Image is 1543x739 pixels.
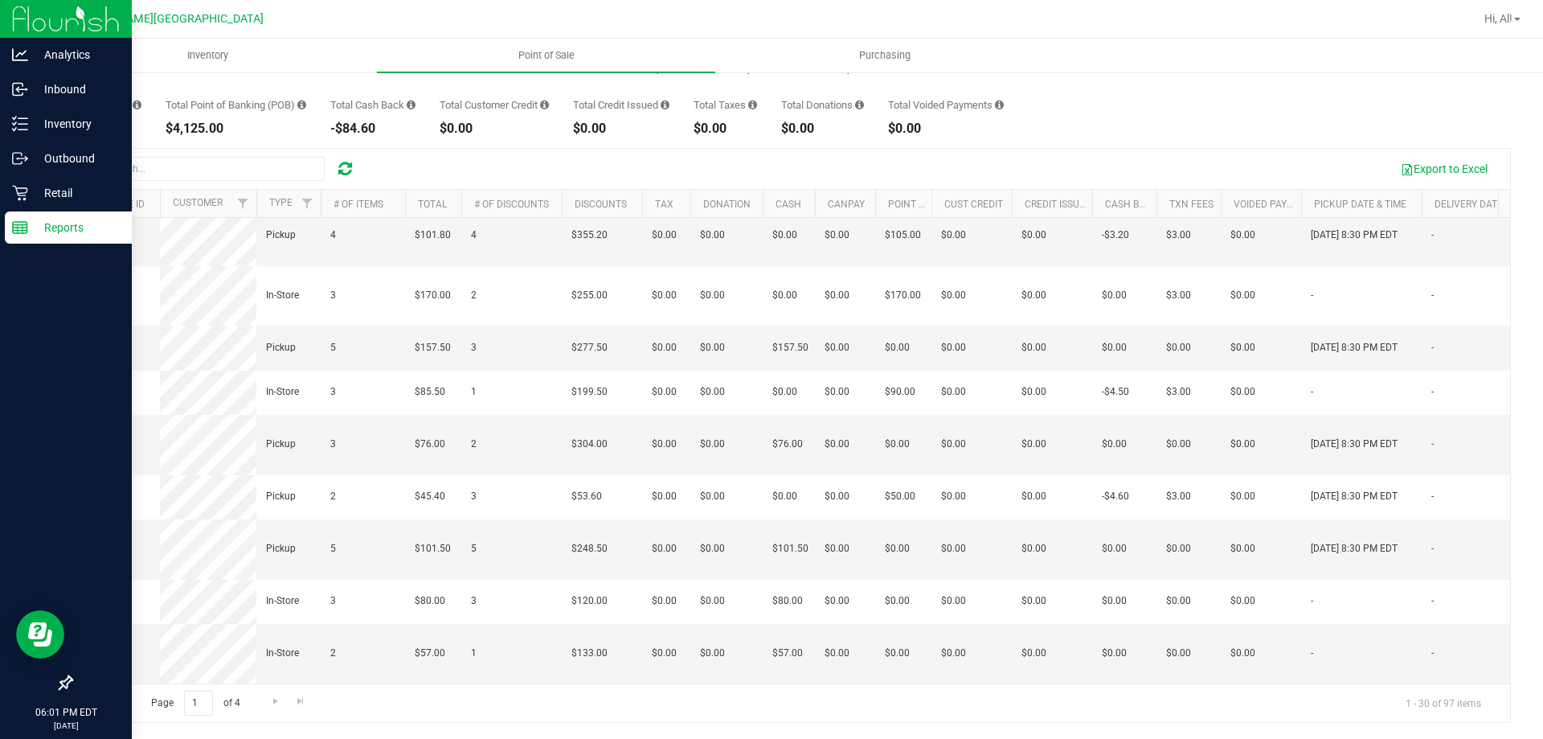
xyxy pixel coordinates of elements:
span: $0.00 [652,384,677,400]
p: Inbound [28,80,125,99]
span: $0.00 [772,384,797,400]
span: - [1431,384,1434,400]
span: [DATE] 8:30 PM EDT [1311,541,1398,556]
span: $3.00 [1166,384,1191,400]
a: Voided Payment [1234,199,1313,210]
div: $0.00 [888,122,1004,135]
div: $9,086.65 [642,61,702,74]
p: 06:01 PM EDT [7,705,125,720]
inline-svg: Retail [12,185,28,201]
span: $0.00 [1166,541,1191,556]
span: $0.00 [1230,489,1255,504]
a: Pickup Date & Time [1314,199,1406,210]
div: 434 [570,61,618,74]
span: - [1431,288,1434,303]
span: Pickup [266,228,296,243]
span: -$4.60 [1102,489,1129,504]
i: Sum of the successful, non-voided point-of-banking payment transactions, both via payment termina... [297,100,306,110]
a: Cust Credit [944,199,1003,210]
span: $0.00 [700,489,725,504]
input: 1 [184,691,213,716]
span: $45.40 [415,489,445,504]
a: Donation [703,199,751,210]
span: $0.00 [1166,340,1191,355]
span: - [1431,437,1434,452]
a: Inventory [39,39,377,72]
a: Point of Sale [377,39,715,72]
a: Tax [655,199,673,210]
span: $157.50 [415,340,451,355]
div: $0.00 [440,122,549,135]
span: $0.00 [652,437,677,452]
span: $0.00 [1102,646,1127,661]
span: $0.00 [825,541,849,556]
span: $0.00 [1021,340,1046,355]
div: Total Cash Back [330,100,415,110]
span: In-Store [266,646,299,661]
span: 3 [330,384,336,400]
span: 3 [330,288,336,303]
span: [PERSON_NAME][GEOGRAPHIC_DATA] [65,12,264,26]
a: Go to the next page [264,691,287,712]
inline-svg: Analytics [12,47,28,63]
span: [DATE] 8:30 PM EDT [1311,489,1398,504]
p: Retail [28,183,125,203]
span: 2 [471,288,477,303]
span: [DATE] 8:30 PM EDT [1311,228,1398,243]
span: $80.00 [415,593,445,609]
a: Credit Issued [1025,199,1091,210]
span: $0.00 [700,437,725,452]
span: In-Store [266,593,299,609]
span: $120.00 [571,593,608,609]
span: $0.00 [1230,288,1255,303]
span: 2 [471,437,477,452]
span: $3.00 [1166,288,1191,303]
span: Page of 4 [137,691,253,716]
span: $304.00 [571,437,608,452]
span: $105.00 [885,228,921,243]
span: $53.60 [571,489,602,504]
span: $57.00 [415,646,445,661]
div: 318 [498,61,546,74]
span: $0.00 [885,340,910,355]
i: Sum of all round-up-to-next-dollar total price adjustments for all purchases in the date range. [855,100,864,110]
span: $76.00 [415,437,445,452]
span: 4 [471,228,477,243]
span: 3 [471,340,477,355]
iframe: Resource center [16,610,64,659]
span: $0.00 [1021,384,1046,400]
div: Total Voided Payments [888,100,1004,110]
p: Analytics [28,45,125,64]
a: Filter [230,190,256,217]
span: $0.00 [700,288,725,303]
span: $90.00 [885,384,915,400]
span: $0.00 [1021,228,1046,243]
span: - [1311,593,1313,609]
span: $101.80 [415,228,451,243]
span: $0.00 [1230,437,1255,452]
span: [DATE] 8:30 PM EDT [1311,340,1398,355]
span: $3.00 [1166,489,1191,504]
span: $0.00 [772,288,797,303]
span: $0.00 [825,437,849,452]
div: Total Taxes [694,100,757,110]
span: - [1431,340,1434,355]
span: $80.00 [772,593,803,609]
span: -$3.20 [1102,228,1129,243]
span: 5 [330,340,336,355]
div: $0.00 [573,122,669,135]
span: $0.00 [885,646,910,661]
div: $4,125.00 [166,122,306,135]
div: -$84.60 [330,122,415,135]
span: $0.00 [1021,541,1046,556]
span: $157.50 [772,340,808,355]
i: Sum of the total taxes for all purchases in the date range. [748,100,757,110]
span: $0.00 [1230,541,1255,556]
span: 3 [471,489,477,504]
span: - [1431,646,1434,661]
div: $4,732.00 [833,61,892,74]
a: Discounts [575,199,627,210]
span: Inventory [166,48,250,63]
span: 3 [330,593,336,609]
span: - [1311,384,1313,400]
